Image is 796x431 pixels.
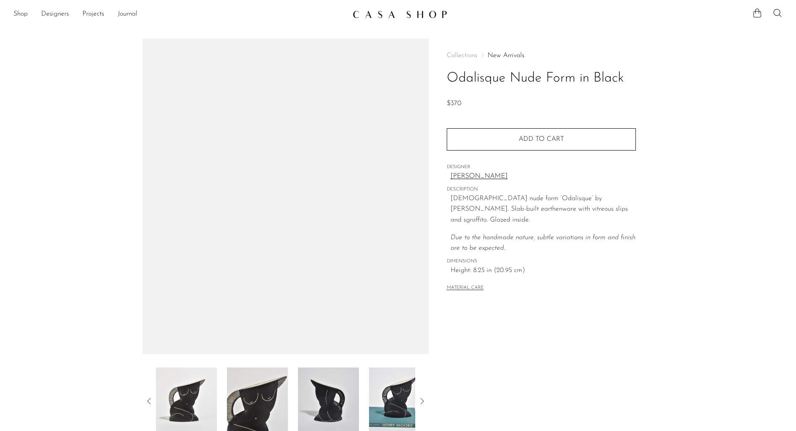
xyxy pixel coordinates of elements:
span: DESIGNER [447,164,636,171]
a: Journal [118,9,137,20]
nav: Desktop navigation [13,7,346,21]
span: Height: 8.25 in (20.95 cm) [451,265,636,276]
span: DESCRIPTION [447,186,636,193]
button: MATERIAL CARE [447,285,484,291]
a: New Arrivals [488,52,525,59]
span: Collections [447,52,477,59]
a: Shop [13,9,28,20]
button: Add to cart [447,128,636,150]
a: Designers [41,9,69,20]
nav: Breadcrumbs [447,52,636,59]
span: $370 [447,100,461,107]
h1: Odalisque Nude Form in Black [447,68,636,89]
span: DIMENSIONS [447,258,636,265]
em: Due to the handmade nature, subtle variations in form and finish are to be expected. [451,234,635,252]
a: [PERSON_NAME] [451,171,636,182]
span: Add to cart [519,136,564,143]
ul: NEW HEADER MENU [13,7,346,21]
a: Projects [82,9,104,20]
p: [DEMOGRAPHIC_DATA] nude form ‘Odalisque’ by [PERSON_NAME]. Slab-built earthenware with vitreous s... [451,193,636,226]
